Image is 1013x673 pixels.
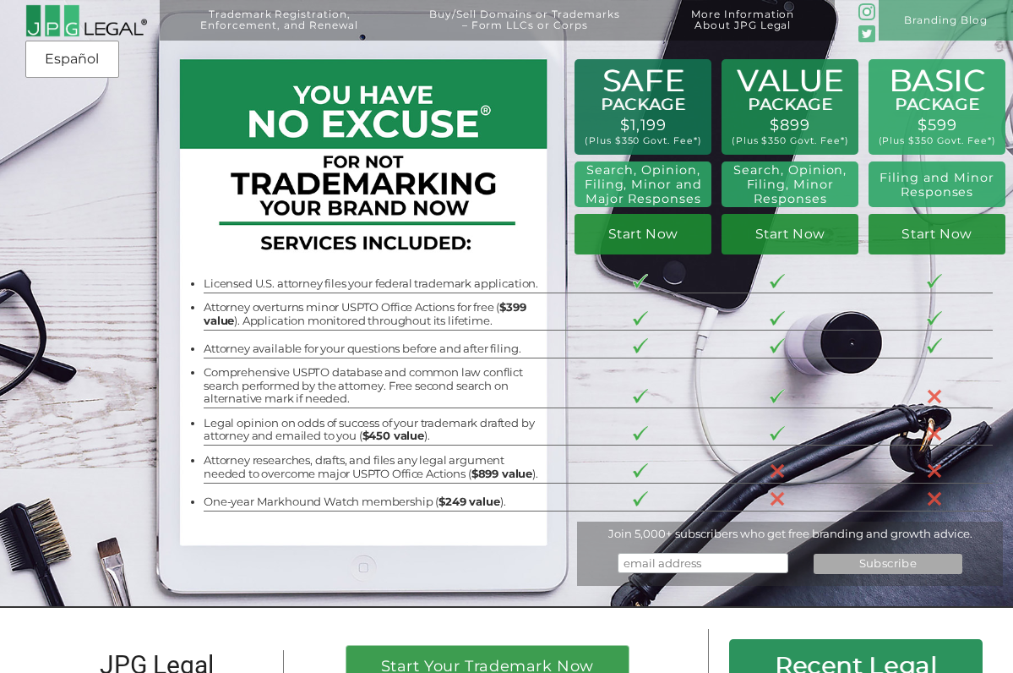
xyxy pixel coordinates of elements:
img: checkmark-border-3.png [770,426,785,440]
a: Start Now [722,214,858,254]
a: More InformationAbout JPG Legal [661,8,825,49]
li: One-year Markhound Watch membership ( ). [204,495,545,509]
img: checkmark-border-3.png [633,311,648,326]
img: X-30-3.png [770,491,785,506]
a: Start Now [575,214,711,254]
li: Legal opinion on odds of success of your trademark drafted by attorney and emailed to you ( ). [204,417,545,443]
img: checkmark-border-3.png [633,274,648,288]
input: email address [618,553,787,573]
img: checkmark-border-3.png [633,338,648,353]
img: checkmark-border-3.png [770,338,785,353]
img: 2016-logo-black-letters-3-r.png [25,4,147,37]
img: X-30-3.png [770,463,785,479]
img: checkmark-border-3.png [927,274,942,288]
img: checkmark-border-3.png [770,311,785,326]
li: Attorney researches, drafts, and files any legal argument needed to overcome major USPTO Office A... [204,454,545,480]
img: checkmark-border-3.png [927,338,942,353]
img: Twitter_Social_Icon_Rounded_Square_Color-mid-green3-90.png [858,25,875,42]
img: glyph-logo_May2016-green3-90.png [858,3,875,20]
h2: Search, Opinion, Filing, Minor Responses [730,163,851,205]
a: Español [30,44,114,74]
img: checkmark-border-3.png [633,426,648,440]
div: Join 5,000+ subscribers who get free branding and growth advice. [577,527,1003,540]
h2: Filing and Minor Responses [877,171,998,200]
img: X-30-3.png [927,426,942,441]
li: Attorney available for your questions before and after filing. [204,342,545,356]
img: X-30-3.png [927,463,942,479]
b: $399 value [204,300,526,327]
a: Start Now [869,214,1005,254]
input: Subscribe [814,554,962,574]
h2: Search, Opinion, Filing, Minor and Major Responses [581,163,705,205]
li: Comprehensive USPTO database and common law conflict search performed by the attorney. Free secon... [204,366,545,406]
img: checkmark-border-3.png [770,274,785,288]
b: $899 value [471,467,532,480]
img: X-30-3.png [927,389,942,404]
img: checkmark-border-3.png [633,491,648,506]
img: checkmark-border-3.png [633,463,648,478]
img: checkmark-border-3.png [770,389,785,403]
img: X-30-3.png [927,491,942,506]
a: Buy/Sell Domains or Trademarks– Form LLCs or Corps [399,8,651,49]
img: checkmark-border-3.png [633,389,648,403]
b: $450 value [362,429,424,442]
img: checkmark-border-3.png [927,311,942,326]
li: Attorney overturns minor USPTO Office Actions for free ( ). Application monitored throughout its ... [204,301,545,327]
a: Trademark Registration,Enforcement, and Renewal [170,8,389,49]
b: $249 value [438,495,499,508]
li: Licensed U.S. attorney files your federal trademark application. [204,277,545,291]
